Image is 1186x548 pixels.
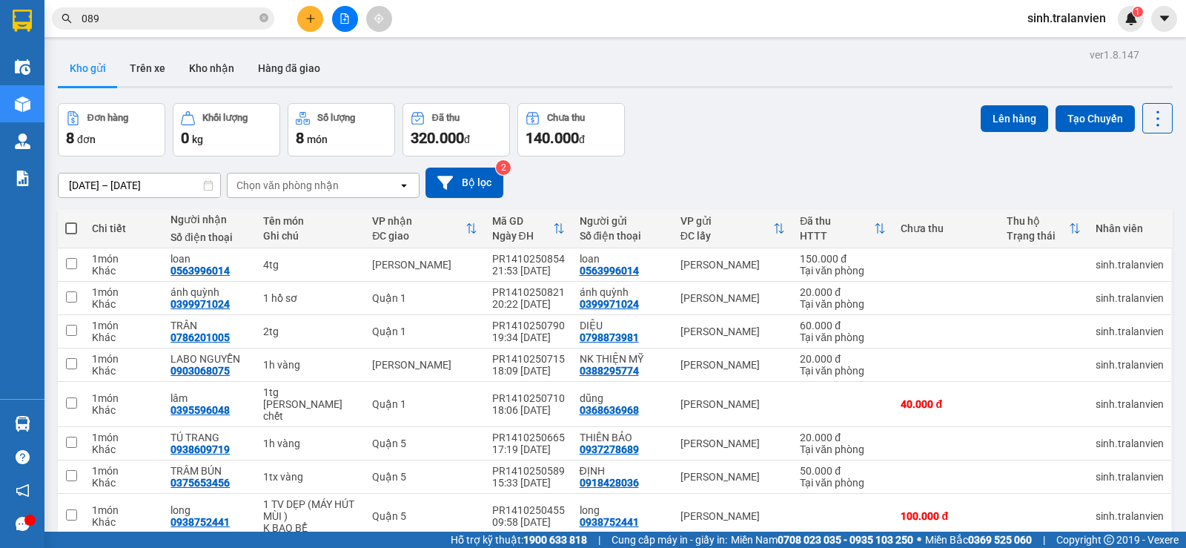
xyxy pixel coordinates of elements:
div: 18:09 [DATE] [492,365,565,377]
div: TRÂM BÚN [170,465,248,477]
img: warehouse-icon [15,416,30,432]
div: ánh quỳnh [170,286,248,298]
div: sinh.tralanvien [1096,326,1164,337]
div: Trạng thái [1007,230,1069,242]
div: 20.000 đ [800,286,886,298]
div: 0399971024 [580,298,639,310]
div: PR1410250715 [492,353,565,365]
input: Select a date range. [59,174,220,197]
div: 1 TV DẸP (MÁY HÚT MÙI ) [263,498,357,522]
th: Toggle SortBy [485,209,572,248]
div: Chưa thu [547,113,585,123]
div: [PERSON_NAME] [372,259,477,271]
div: 0395596048 [170,404,230,416]
img: warehouse-icon [15,133,30,149]
span: ⚪️ [917,537,921,543]
button: plus [297,6,323,32]
span: close-circle [259,12,268,26]
div: [PERSON_NAME] [372,359,477,371]
span: search [62,13,72,24]
span: caret-down [1158,12,1171,25]
div: Quận 5 [372,438,477,449]
img: icon-new-feature [1124,12,1138,25]
svg: open [398,179,410,191]
div: dũng [580,392,666,404]
div: 0786201005 [170,331,230,343]
span: copyright [1104,535,1114,545]
div: loan [170,253,248,265]
th: Toggle SortBy [673,209,792,248]
th: Toggle SortBy [365,209,484,248]
span: | [598,532,600,548]
span: | [1043,532,1045,548]
button: caret-down [1151,6,1177,32]
div: 0798873981 [580,331,639,343]
div: ver 1.8.147 [1090,47,1139,63]
div: Chọn văn phòng nhận [236,178,339,193]
div: NK THIỆN MỸ [580,353,666,365]
div: 0938752441 [580,516,639,528]
div: Người nhận [170,214,248,225]
div: Quận 5 [372,471,477,483]
strong: 1900 633 818 [523,534,587,546]
div: [PERSON_NAME] [680,359,785,371]
button: Kho nhận [177,50,246,86]
div: 0388295774 [580,365,639,377]
div: VP gửi [680,215,773,227]
div: 50.000 đ [800,465,886,477]
div: PR1410250589 [492,465,565,477]
div: PR1410250790 [492,320,565,331]
div: Ngày ĐH [492,230,553,242]
span: message [16,517,30,531]
sup: 1 [1133,7,1143,17]
div: 0375653456 [170,477,230,489]
span: plus [305,13,316,24]
div: Khác [92,331,156,343]
button: Trên xe [118,50,177,86]
div: Tại văn phòng [800,265,886,277]
div: 1tx vàng [263,471,357,483]
div: Ghi chú [263,230,357,242]
img: solution-icon [15,171,30,186]
div: 20:22 [DATE] [492,298,565,310]
div: 0368636968 [580,404,639,416]
span: 8 [296,129,304,147]
div: 0938752441 [170,516,230,528]
div: Tên món [263,215,357,227]
div: Quận 1 [372,292,477,304]
div: PR1410250710 [492,392,565,404]
button: file-add [332,6,358,32]
div: Đã thu [432,113,460,123]
div: sinh.tralanvien [1096,292,1164,304]
div: [PERSON_NAME] [680,259,785,271]
span: 320.000 [411,129,464,147]
div: THIÊN BẢO [580,432,666,443]
div: sinh.tralanvien [1096,471,1164,483]
div: 0937278689 [580,443,639,455]
div: 1 món [92,353,156,365]
button: Số lượng8món [288,103,395,156]
button: Khối lượng0kg [173,103,280,156]
button: Đơn hàng8đơn [58,103,165,156]
div: sinh.tralanvien [1096,438,1164,449]
span: đ [464,133,470,145]
span: 140.000 [526,129,579,147]
div: VP nhận [372,215,465,227]
div: 100.000 đ [901,510,992,522]
div: ĐỊNH [580,465,666,477]
div: Khác [92,298,156,310]
div: Khác [92,404,156,416]
span: file-add [339,13,350,24]
span: món [307,133,328,145]
div: ko bao chết [263,398,357,422]
div: 0563996014 [170,265,230,277]
span: đơn [77,133,96,145]
div: 0938609719 [170,443,230,455]
button: Hàng đã giao [246,50,332,86]
div: [PERSON_NAME] [680,326,785,337]
div: loan [580,253,666,265]
div: Mã GD [492,215,553,227]
div: 1 hồ sơ [263,292,357,304]
div: 17:19 [DATE] [492,443,565,455]
span: đ [579,133,585,145]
